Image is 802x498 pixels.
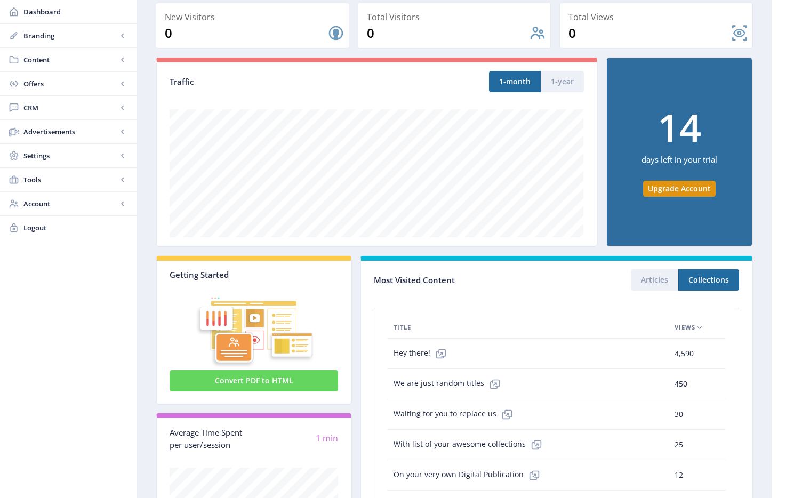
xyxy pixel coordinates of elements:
button: Convert PDF to HTML [170,370,338,391]
span: Content [23,54,117,65]
button: 1-year [541,71,584,92]
div: 1 min [254,432,338,445]
div: days left in your trial [641,146,717,181]
span: Branding [23,30,117,41]
span: Settings [23,150,117,161]
span: CRM [23,102,117,113]
button: Upgrade Account [643,181,716,197]
span: Account [23,198,117,209]
div: 0 [165,25,327,42]
div: 0 [367,25,530,42]
div: Getting Started [170,269,338,280]
span: Tools [23,174,117,185]
span: 4,590 [675,347,694,360]
span: Hey there! [394,343,452,364]
div: New Visitors [165,10,344,25]
span: Logout [23,222,128,233]
button: 1-month [489,71,541,92]
span: Dashboard [23,6,128,17]
div: Average Time Spent per user/session [170,427,254,451]
div: 14 [657,108,701,146]
span: On your very own Digital Publication [394,464,545,486]
span: Views [675,321,695,334]
span: 12 [675,469,683,481]
span: We are just random titles [394,373,506,395]
span: 450 [675,377,687,390]
span: Title [394,321,411,334]
span: 25 [675,438,683,451]
button: Collections [678,269,739,291]
span: Advertisements [23,126,117,137]
span: Waiting for you to replace us [394,404,518,425]
span: 30 [675,408,683,421]
div: Total Visitors [367,10,547,25]
span: With list of your awesome collections [394,434,547,455]
div: Total Views [568,10,748,25]
div: 0 [568,25,731,42]
div: Most Visited Content [374,272,556,288]
img: graphic [170,280,338,368]
button: Articles [631,269,678,291]
span: Offers [23,78,117,89]
div: Traffic [170,76,376,88]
